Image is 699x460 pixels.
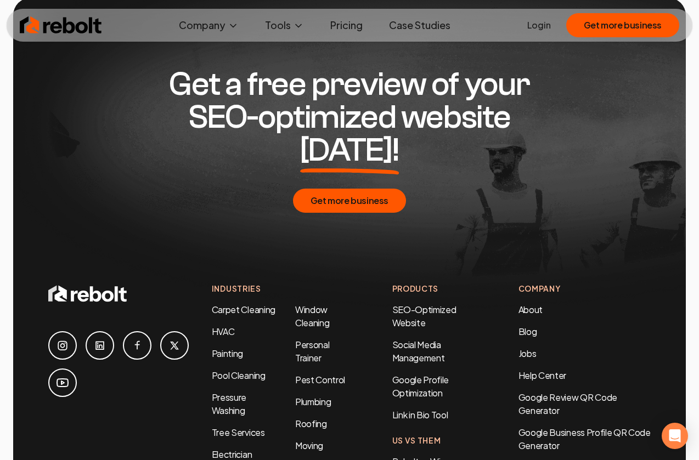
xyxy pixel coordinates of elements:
button: Tools [256,14,313,36]
button: Company [170,14,247,36]
div: Open Intercom Messenger [662,423,688,449]
a: Social Media Management [392,339,445,364]
a: Google Business Profile QR Code Generator [518,427,651,451]
a: Link in Bio Tool [392,409,448,421]
a: Moving [295,440,323,451]
a: HVAC [212,326,235,337]
button: Get more business [566,13,679,37]
h4: Company [518,283,651,294]
button: Get more business [293,189,406,213]
a: Google Profile Optimization [392,374,449,399]
h4: Us Vs Them [392,435,475,446]
a: About [518,304,543,315]
a: Google Review QR Code Generator [518,391,617,416]
a: SEO-Optimized Website [392,304,456,328]
a: Painting [212,348,243,359]
a: Plumbing [295,396,331,407]
h4: Industries [212,283,348,294]
span: [DATE]! [300,134,399,167]
a: Tree Services [212,427,265,438]
a: Roofing [295,418,327,429]
h2: Get a free preview of your SEO-optimized website [139,68,560,167]
a: Pricing [322,14,371,36]
a: Pest Control [295,374,345,385]
a: Case Studies [380,14,459,36]
a: Login [527,19,551,32]
a: Electrician [212,448,252,460]
a: Pressure Washing [212,391,246,416]
a: Blog [518,326,537,337]
a: Window Cleaning [295,304,329,328]
a: Carpet Cleaning [212,304,275,315]
a: Help Center [518,370,566,381]
a: Personal Trainer [295,339,329,364]
h4: Products [392,283,475,294]
img: Rebolt Logo [20,14,102,36]
a: Pool Cleaning [212,370,266,381]
a: Jobs [518,348,537,359]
